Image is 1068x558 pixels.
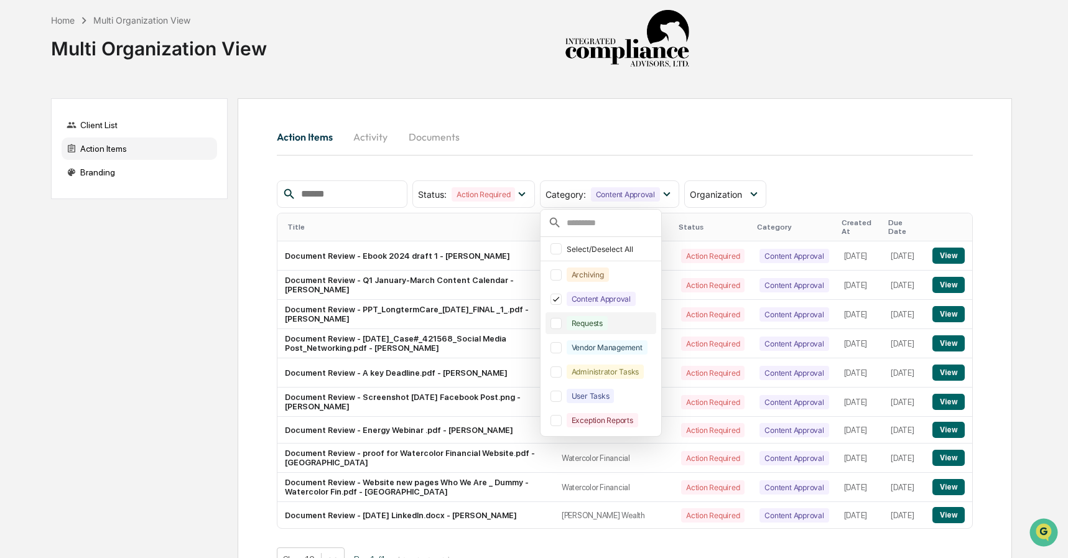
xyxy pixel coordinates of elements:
[88,210,151,220] a: Powered byPylon
[399,122,470,152] button: Documents
[7,175,83,198] a: 🔎Data Lookup
[759,423,829,437] div: Content Approval
[51,15,75,26] div: Home
[883,417,925,444] td: [DATE]
[883,502,925,528] td: [DATE]
[932,277,964,293] button: View
[837,444,884,473] td: [DATE]
[554,444,674,473] td: Watercolor Financial
[277,271,554,300] td: Document Review - Q1 January-March Content Calendar - [PERSON_NAME]
[554,502,674,528] td: [PERSON_NAME] Wealth
[883,329,925,358] td: [DATE]
[842,218,879,236] div: Created At
[567,292,636,306] div: Content Approval
[287,223,549,231] div: Title
[883,300,925,329] td: [DATE]
[567,413,638,427] div: Exception Reports
[690,189,742,200] span: Organization
[546,189,586,200] span: Category :
[759,249,829,263] div: Content Approval
[62,114,217,136] div: Client List
[12,26,226,46] p: How can we help?
[452,187,515,202] div: Action Required
[554,473,674,502] td: Watercolor Financial
[567,244,654,254] div: Select/Deselect All
[837,388,884,417] td: [DATE]
[679,223,747,231] div: Status
[681,249,745,263] div: Action Required
[888,218,920,236] div: Due Date
[759,337,829,351] div: Content Approval
[932,306,964,322] button: View
[277,122,973,152] div: activity tabs
[681,508,745,523] div: Action Required
[681,480,745,495] div: Action Required
[591,187,660,202] div: Content Approval
[277,329,554,358] td: Document Review - [DATE]_Case#_421568_Social Media Post_Networking.pdf - [PERSON_NAME]
[932,365,964,381] button: View
[932,335,964,351] button: View
[681,395,745,409] div: Action Required
[681,366,745,380] div: Action Required
[90,158,100,168] div: 🗄️
[567,365,644,379] div: Administrator Tasks
[837,358,884,388] td: [DATE]
[883,473,925,502] td: [DATE]
[418,189,447,200] span: Status :
[32,57,205,70] input: Clear
[567,340,648,355] div: Vendor Management
[1028,517,1062,551] iframe: Open customer support
[932,507,964,523] button: View
[51,27,267,60] div: Multi Organization View
[759,307,829,322] div: Content Approval
[759,508,829,523] div: Content Approval
[277,444,554,473] td: Document Review - proof for Watercolor Financial Website.pdf - [GEOGRAPHIC_DATA]
[759,395,829,409] div: Content Approval
[567,316,608,330] div: Requests
[567,267,609,282] div: Archiving
[837,473,884,502] td: [DATE]
[932,479,964,495] button: View
[567,389,615,403] div: User Tasks
[837,417,884,444] td: [DATE]
[62,137,217,160] div: Action Items
[277,300,554,329] td: Document Review - PPT_LongtermCare_[DATE]_FINAL _1_.pdf - [PERSON_NAME]
[277,358,554,388] td: Document Review - A key Deadline.pdf - [PERSON_NAME]
[932,394,964,410] button: View
[883,271,925,300] td: [DATE]
[759,451,829,465] div: Content Approval
[25,180,78,193] span: Data Lookup
[932,248,964,264] button: View
[277,473,554,502] td: Document Review - Website new pages Who We Are _ Dummy - Watercolor Fin.pdf - [GEOGRAPHIC_DATA]
[681,278,745,292] div: Action Required
[757,223,831,231] div: Category
[93,15,190,26] div: Multi Organization View
[837,329,884,358] td: [DATE]
[883,241,925,271] td: [DATE]
[759,366,829,380] div: Content Approval
[565,10,689,68] img: Integrated Compliance Advisors
[7,152,85,174] a: 🖐️Preclearance
[932,450,964,466] button: View
[837,502,884,528] td: [DATE]
[681,307,745,322] div: Action Required
[277,122,343,152] button: Action Items
[681,451,745,465] div: Action Required
[277,417,554,444] td: Document Review - Energy Webinar .pdf - [PERSON_NAME]
[277,502,554,528] td: Document Review - [DATE] LinkedIn.docx - [PERSON_NAME]
[277,241,554,271] td: Document Review - Ebook 2024 draft 1 - [PERSON_NAME]
[277,388,554,417] td: Document Review - Screenshot [DATE] Facebook Post.png - [PERSON_NAME]
[124,211,151,220] span: Pylon
[12,158,22,168] div: 🖐️
[42,95,204,108] div: Start new chat
[883,444,925,473] td: [DATE]
[883,358,925,388] td: [DATE]
[85,152,159,174] a: 🗄️Attestations
[62,161,217,184] div: Branding
[883,388,925,417] td: [DATE]
[759,278,829,292] div: Content Approval
[837,300,884,329] td: [DATE]
[12,95,35,118] img: 1746055101610-c473b297-6a78-478c-a979-82029cc54cd1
